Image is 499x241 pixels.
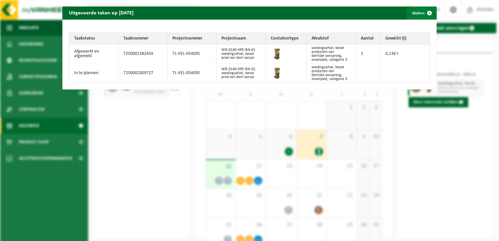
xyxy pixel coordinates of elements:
[380,44,430,64] td: 0,136 t
[69,64,119,83] td: In te plannen
[356,33,380,44] th: Aantal
[119,64,168,83] td: T250002309727
[168,44,217,64] td: TL-VEL-054095
[307,64,356,83] td: voedingsafval, bevat producten van dierlijke oorsprong, onverpakt, categorie 3
[168,33,217,44] th: Projectnummer
[62,7,140,19] h2: Uitgevoerde taken op [DATE]
[407,7,436,20] button: Sluiten
[307,44,356,64] td: voedingsafval, bevat producten van dierlijke oorsprong, onverpakt, categorie 3
[69,33,119,44] th: Taakstatus
[380,33,430,44] th: Gewicht (t)
[119,33,168,44] th: Taaknummer
[307,33,356,44] th: Afvalstof
[217,44,266,64] td: WB-0140-HPE-BN-01 voedingsafval, bevat prod van dierl oorspr
[266,33,307,44] th: Containertype
[271,66,284,79] img: WB-0140-HPE-BN-01
[271,47,284,60] img: WB-0140-HPE-BN-01
[168,64,217,83] td: TL-VEL-054095
[356,44,380,64] td: 2
[217,33,266,44] th: Projectnaam
[69,44,119,64] td: Afgewerkt en afgemeld
[119,44,168,64] td: T250001382434
[217,64,266,83] td: WB-0140-HPE-BN-01 voedingsafval, bevat prod van dierl oorspr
